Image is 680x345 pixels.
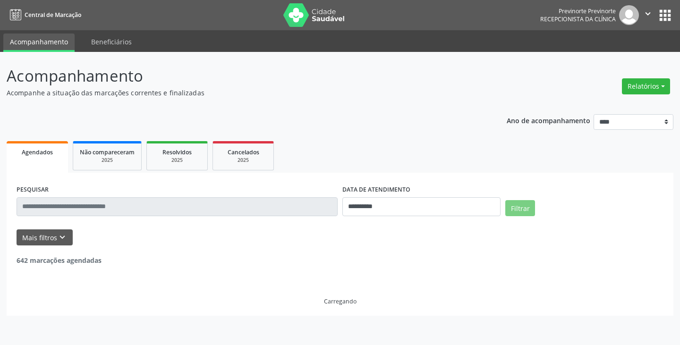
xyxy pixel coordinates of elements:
[540,15,616,23] span: Recepcionista da clínica
[7,64,473,88] p: Acompanhamento
[7,7,81,23] a: Central de Marcação
[342,183,410,197] label: DATA DE ATENDIMENTO
[619,5,639,25] img: img
[643,8,653,19] i: 
[17,256,102,265] strong: 642 marcações agendadas
[622,78,670,94] button: Relatórios
[80,157,135,164] div: 2025
[7,88,473,98] p: Acompanhe a situação das marcações correntes e finalizadas
[220,157,267,164] div: 2025
[57,232,68,243] i: keyboard_arrow_down
[25,11,81,19] span: Central de Marcação
[505,200,535,216] button: Filtrar
[507,114,590,126] p: Ano de acompanhamento
[17,229,73,246] button: Mais filtroskeyboard_arrow_down
[22,148,53,156] span: Agendados
[540,7,616,15] div: Previnorte Previnorte
[80,148,135,156] span: Não compareceram
[639,5,657,25] button: 
[162,148,192,156] span: Resolvidos
[153,157,201,164] div: 2025
[228,148,259,156] span: Cancelados
[324,297,357,305] div: Carregando
[657,7,673,24] button: apps
[3,34,75,52] a: Acompanhamento
[17,183,49,197] label: PESQUISAR
[85,34,138,50] a: Beneficiários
